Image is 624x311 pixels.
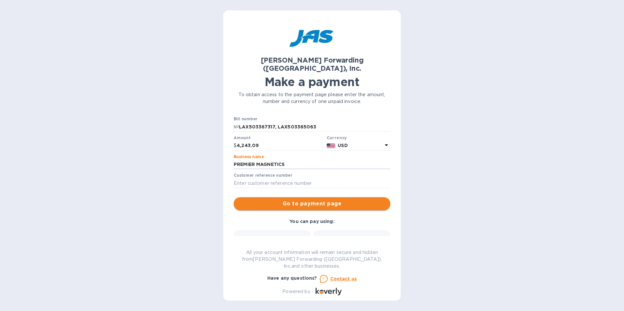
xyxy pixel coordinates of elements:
b: USD [338,143,348,148]
b: You can pay using: [289,219,334,224]
label: Customer reference number [234,174,292,178]
p: To obtain access to the payment page please enter the amount, number and currency of one unpaid i... [234,91,390,105]
input: Enter business name [234,160,390,170]
button: Go to payment page [234,197,390,210]
b: Have any questions? [267,275,317,281]
p: $ [234,142,237,149]
p: № [234,124,239,130]
p: All your account information will remain secure and hidden from [PERSON_NAME] Forwarding ([GEOGRA... [234,249,390,270]
u: Contact us [330,276,357,281]
label: Business name [234,155,264,159]
input: Enter customer reference number [234,178,390,188]
p: Powered by [282,288,310,295]
h1: Make a payment [234,75,390,89]
b: Currency [327,135,347,140]
input: 0.00 [237,141,324,151]
label: Amount [234,136,250,140]
b: [PERSON_NAME] Forwarding ([GEOGRAPHIC_DATA]), Inc. [261,56,364,72]
span: Go to payment page [239,200,385,208]
input: Enter bill number [239,122,390,132]
label: Bill number [234,117,257,121]
img: USD [327,143,335,148]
